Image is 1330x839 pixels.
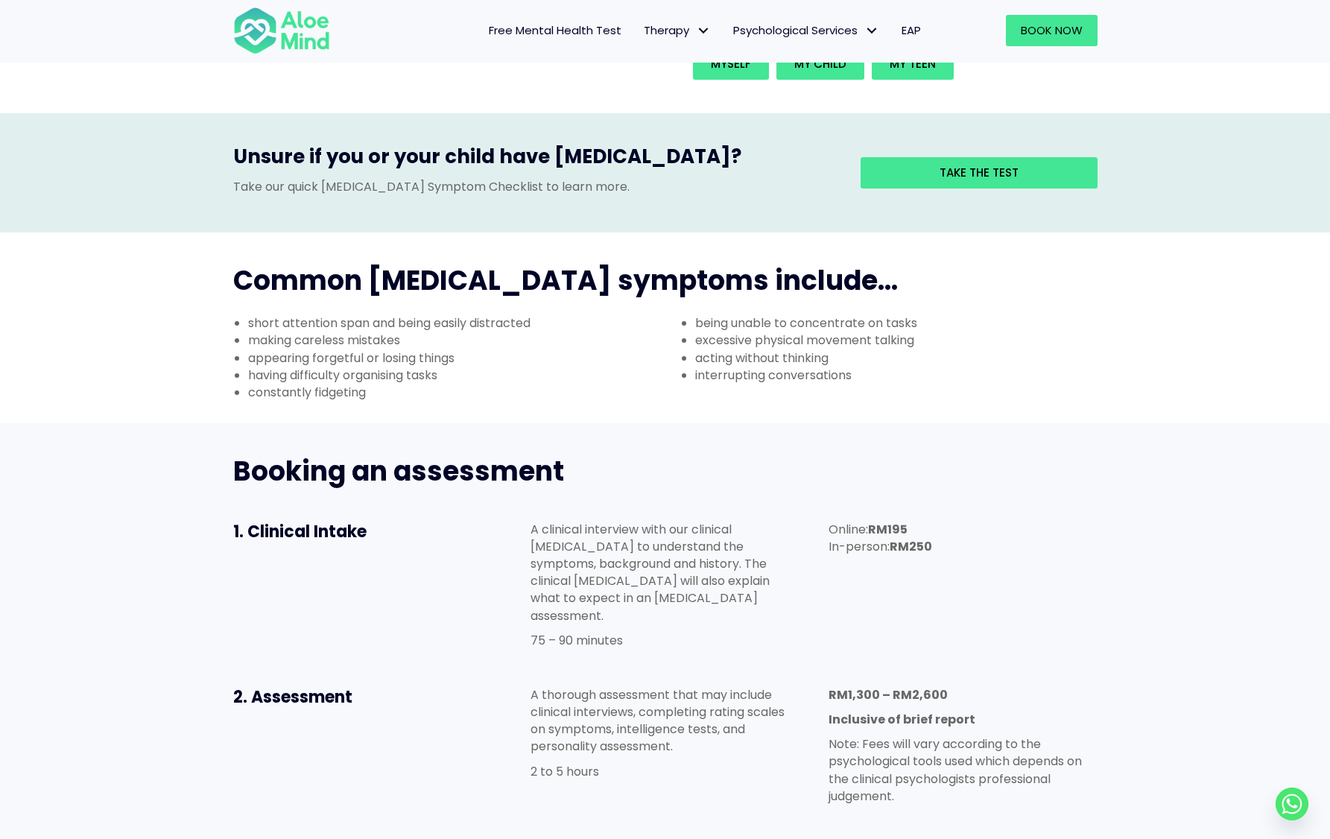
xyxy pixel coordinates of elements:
[349,15,932,46] nav: Menu
[794,56,846,72] span: My child
[733,22,879,38] span: Psychological Services
[776,48,864,80] a: My child
[861,157,1098,189] a: Take the test
[890,15,932,46] a: EAP
[902,22,921,38] span: EAP
[233,178,838,195] p: Take our quick [MEDICAL_DATA] Symptom Checklist to learn more.
[890,56,936,72] span: My teen
[695,367,1112,384] li: interrupting conversations
[695,314,1112,332] li: being unable to concentrate on tasks
[233,6,330,55] img: Aloe mind Logo
[695,349,1112,367] li: acting without thinking
[633,15,722,46] a: TherapyTherapy: submenu
[940,165,1019,180] span: Take the test
[478,15,633,46] a: Free Mental Health Test
[868,521,908,538] strong: RM195
[233,520,367,543] span: 1. Clinical Intake
[695,332,1112,349] li: excessive physical movement talking
[861,20,883,42] span: Psychological Services: submenu
[829,735,1097,805] p: Note: Fees will vary according to the psychological tools used which depends on the clinical psyc...
[248,332,665,349] li: making careless mistakes
[531,686,799,756] p: A thorough assessment that may include clinical interviews, completing rating scales on symptoms,...
[531,521,799,624] p: A clinical interview with our clinical [MEDICAL_DATA] to understand the symptoms, background and ...
[872,48,954,80] a: My teen
[829,711,975,728] strong: Inclusive of brief report
[248,367,665,384] li: having difficulty organising tasks
[829,521,1097,555] p: Online: In-person:
[890,538,932,555] strong: RM250
[711,56,751,72] span: Myself
[1021,22,1083,38] span: Book Now
[248,314,665,332] li: short attention span and being easily distracted
[693,20,715,42] span: Therapy: submenu
[722,15,890,46] a: Psychological ServicesPsychological Services: submenu
[531,763,799,780] p: 2 to 5 hours
[233,262,898,300] span: Common [MEDICAL_DATA] symptoms include...
[233,143,838,177] h3: Unsure if you or your child have [MEDICAL_DATA]?
[1006,15,1098,46] a: Book Now
[693,48,769,80] a: Myself
[248,384,665,401] li: constantly fidgeting
[829,686,948,703] strong: RM1,300 – RM2,600
[233,686,352,709] span: 2. Assessment
[689,45,1089,83] div: Book an intake for my...
[1276,788,1308,820] a: Whatsapp
[489,22,621,38] span: Free Mental Health Test
[531,632,799,649] p: 75 – 90 minutes
[233,452,564,490] span: Booking an assessment
[248,349,665,367] li: appearing forgetful or losing things
[644,22,711,38] span: Therapy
